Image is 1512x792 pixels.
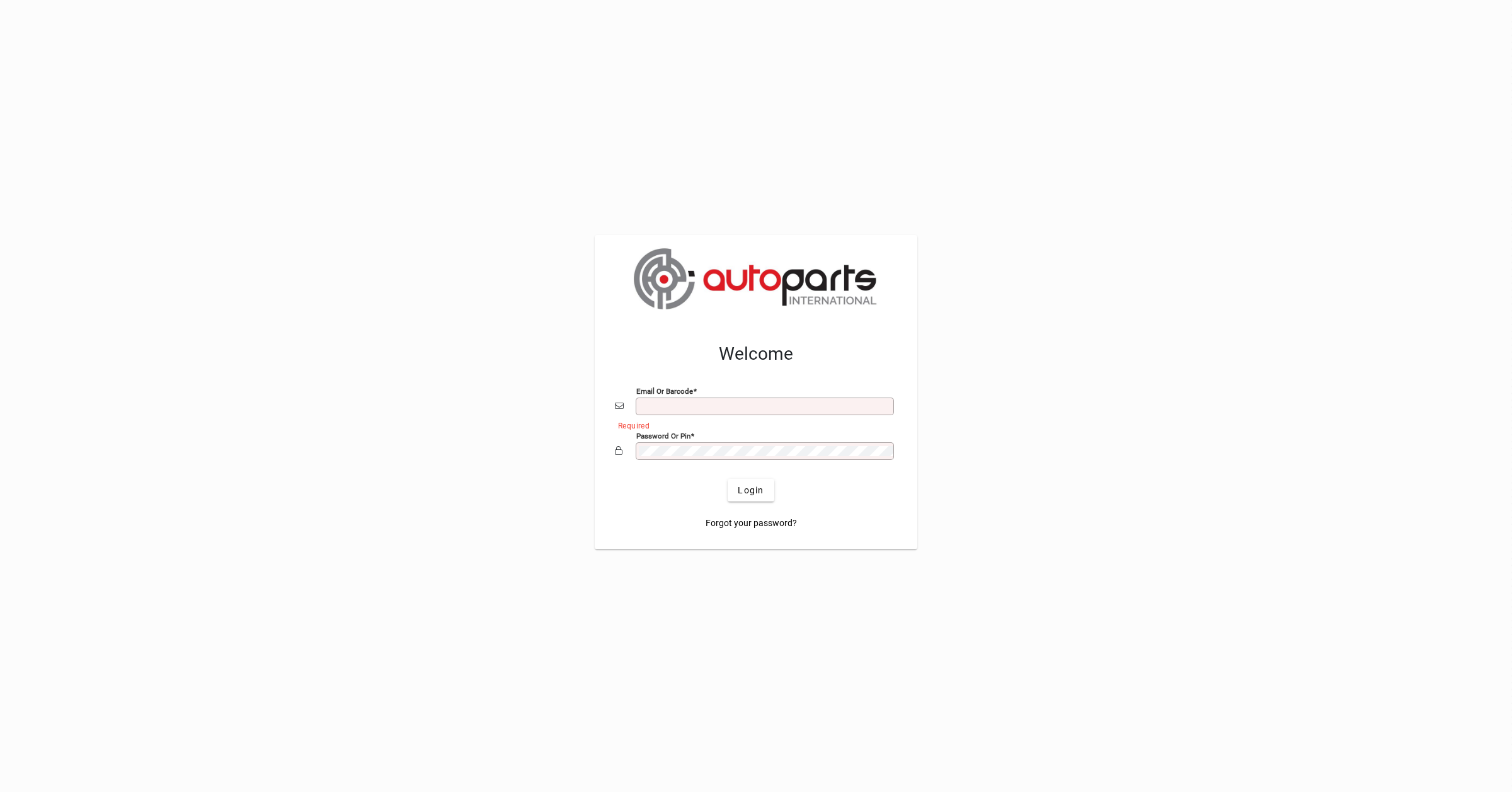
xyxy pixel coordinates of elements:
[728,479,774,502] button: Login
[706,517,797,530] span: Forgot your password?
[615,343,897,365] h2: Welcome
[636,432,690,440] mat-label: Password or Pin
[701,512,802,534] a: Forgot your password?
[738,484,764,497] span: Login
[618,418,887,432] mat-error: Required
[636,387,693,396] mat-label: Email or Barcode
